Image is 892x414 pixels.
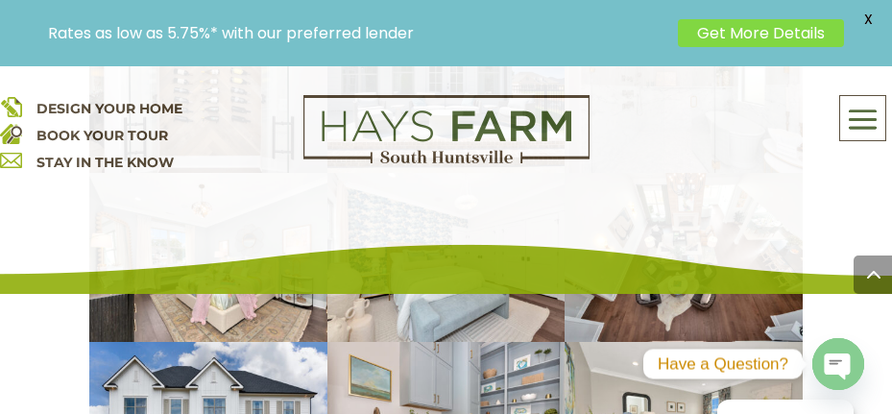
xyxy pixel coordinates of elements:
a: STAY IN THE KNOW [36,154,174,171]
img: Logo [303,95,590,164]
a: hays farm homes huntsville development [303,151,590,168]
span: X [854,5,882,34]
a: Get More Details [678,19,844,47]
p: Rates as low as 5.75%* with our preferred lender [48,24,668,42]
a: BOOK YOUR TOUR [36,127,168,144]
a: DESIGN YOUR HOME [36,100,182,117]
